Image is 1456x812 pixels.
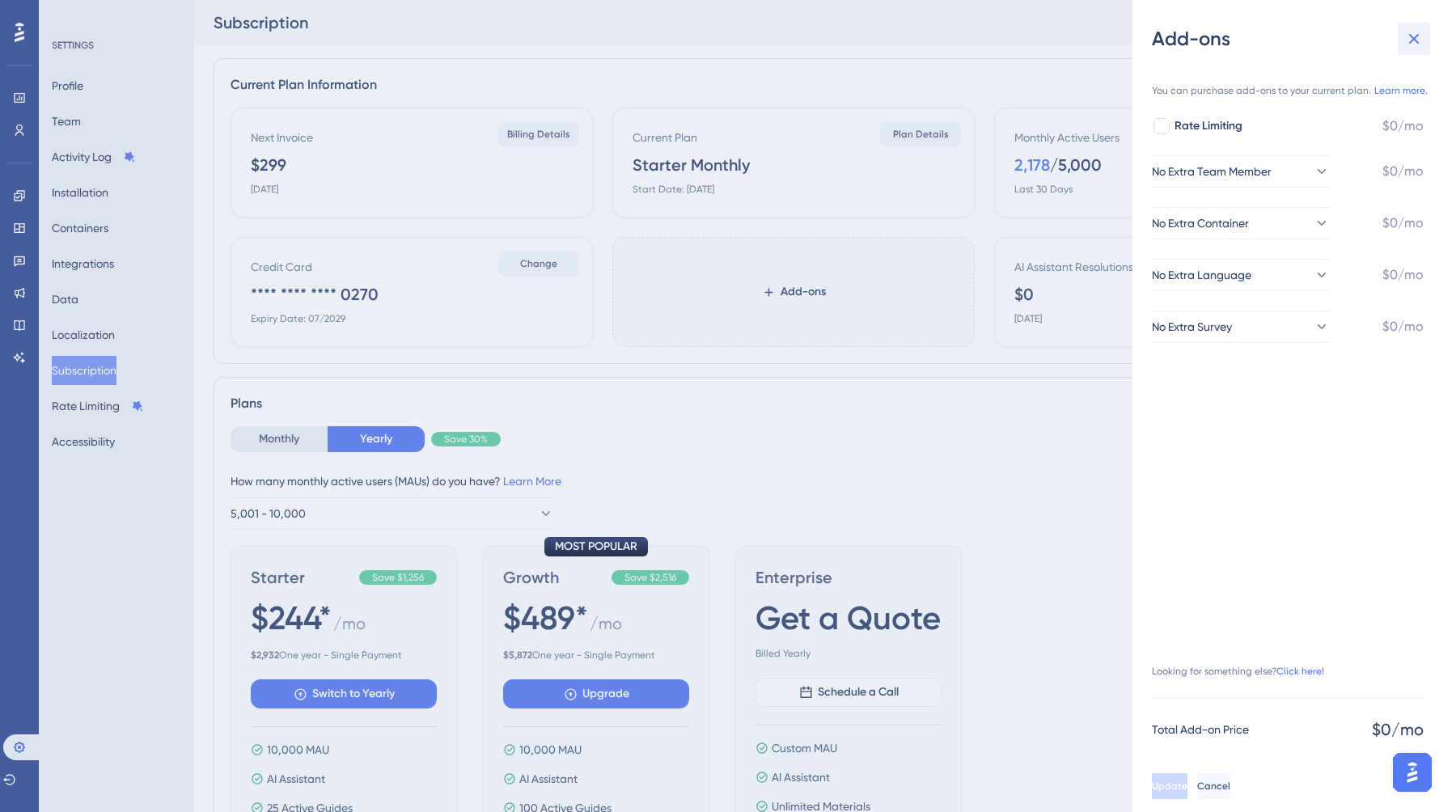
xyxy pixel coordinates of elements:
[1382,214,1424,233] span: $0/mo
[1152,162,1272,181] span: No Extra Team Member
[1152,665,1276,678] span: Looking for something else?
[1382,317,1424,336] span: $0/mo
[1152,265,1251,285] span: No Extra Language
[1197,780,1230,793] span: Cancel
[1152,155,1330,188] button: No Extra Team Member
[1382,162,1424,181] span: $0/mo
[1152,720,1249,739] span: Total Add-on Price
[1152,780,1187,793] span: Update
[1175,116,1242,136] span: Rate Limiting
[1382,265,1424,285] span: $0/mo
[1197,773,1230,799] button: Cancel
[1152,84,1371,97] span: You can purchase add-ons to your current plan.
[1152,214,1249,233] span: No Extra Container
[1152,317,1232,336] span: No Extra Survey
[1382,116,1424,136] span: $0/mo
[1152,311,1330,343] button: No Extra Survey
[1152,26,1437,52] div: Add-ons
[1374,84,1428,97] a: Learn more.
[1152,259,1330,291] button: No Extra Language
[1276,665,1324,678] a: Click here!
[1152,773,1187,799] button: Update
[1152,207,1330,239] button: No Extra Container
[1372,718,1424,741] span: $0/mo
[1388,748,1437,797] iframe: UserGuiding AI Assistant Launcher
